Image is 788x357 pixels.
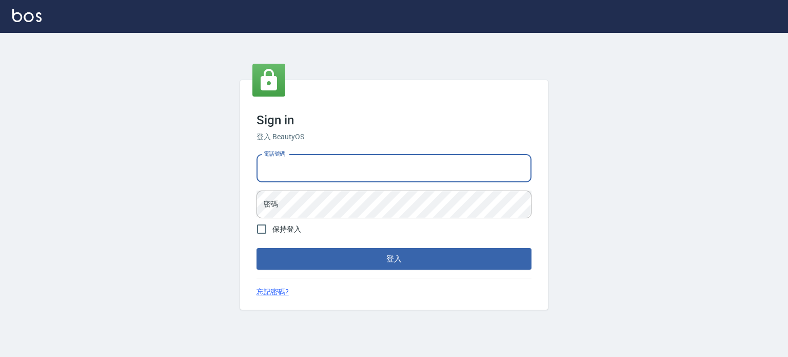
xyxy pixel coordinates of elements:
h6: 登入 BeautyOS [257,131,531,142]
img: Logo [12,9,42,22]
label: 電話號碼 [264,150,285,158]
span: 保持登入 [272,224,301,235]
a: 忘記密碼? [257,287,289,297]
h3: Sign in [257,113,531,127]
button: 登入 [257,248,531,270]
